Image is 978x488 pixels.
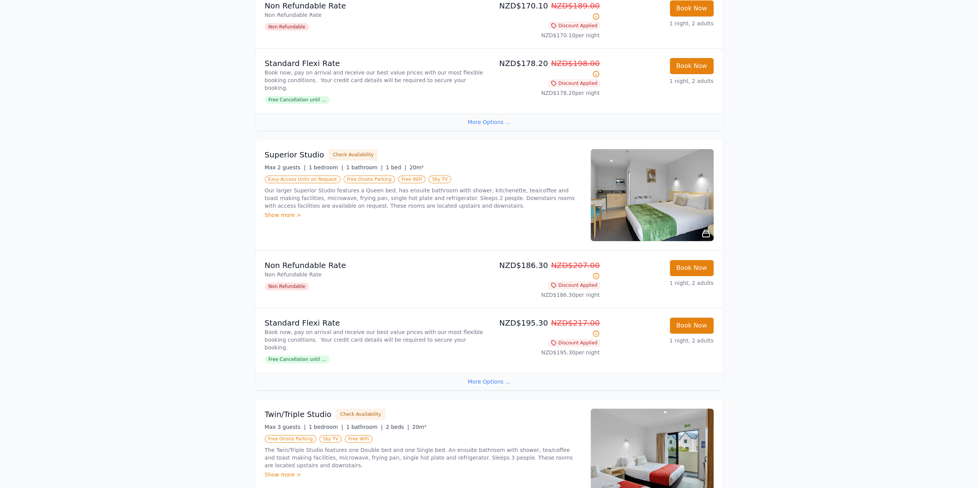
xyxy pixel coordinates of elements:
p: Standard Flexi Rate [265,318,486,328]
span: 1 bedroom | [309,424,343,430]
p: Standard Flexi Rate [265,58,486,69]
span: Max 3 guests | [265,424,306,430]
span: Easy-Access Units on Request [265,175,340,183]
p: NZD$186.30 [492,260,600,281]
span: NZD$207.00 [551,261,600,270]
button: Book Now [670,0,714,17]
p: NZD$195.30 [492,318,600,339]
span: Sky TV [428,175,451,183]
span: Non Refundable [265,283,309,290]
p: Our larger Superior Studio features a Queen bed, has ensuite bathroom with shower, kitchenette, t... [265,187,581,210]
p: NZD$178.20 [492,58,600,79]
p: NZD$178.20 per night [492,89,600,97]
span: NZD$189.00 [551,1,600,10]
span: Discount Applied [548,22,600,30]
p: 1 night, 2 adults [606,20,714,27]
p: Non Refundable Rate [265,11,486,19]
button: Book Now [670,318,714,334]
span: Free Onsite Parking [344,175,395,183]
span: 2 beds | [386,424,409,430]
h3: Superior Studio [265,149,324,160]
span: NZD$217.00 [551,318,600,328]
span: Free Cancellation until ... [265,356,330,363]
span: 20m² [412,424,427,430]
span: Free Onsite Parking [265,435,316,443]
p: NZD$170.10 per night [492,31,600,39]
button: Check Availability [329,149,378,160]
span: Discount Applied [548,79,600,87]
p: Non Refundable Rate [265,0,486,11]
span: 1 bed | [386,164,406,170]
div: More Options ... [256,373,723,390]
p: 1 night, 2 adults [606,77,714,85]
p: Non Refundable Rate [265,260,486,271]
span: Free Cancellation until ... [265,96,330,104]
button: Check Availability [336,409,385,420]
span: Non Refundable [265,23,309,31]
p: The Twin/Triple Studio features one Double bed and one Single bed. An ensuite bathroom with showe... [265,446,581,469]
div: Show more > [265,471,581,478]
p: Book now, pay on arrival and receive our best value prices with our most flexible booking conditi... [265,328,486,351]
span: 20m² [409,164,423,170]
button: Book Now [670,260,714,276]
span: 1 bathroom | [346,424,383,430]
span: Free WiFi [398,175,426,183]
span: Discount Applied [548,281,600,289]
h3: Twin/Triple Studio [265,409,332,420]
span: NZD$198.00 [551,59,600,68]
p: NZD$170.10 [492,0,600,22]
span: 1 bathroom | [346,164,383,170]
p: 1 night, 2 adults [606,279,714,287]
p: 1 night, 2 adults [606,337,714,344]
div: Show more > [265,211,581,219]
span: Max 2 guests | [265,164,306,170]
button: Book Now [670,58,714,74]
p: Book now, pay on arrival and receive our best value prices with our most flexible booking conditi... [265,69,486,92]
p: Non Refundable Rate [265,271,486,278]
p: NZD$186.30 per night [492,291,600,299]
span: 1 bedroom | [309,164,343,170]
p: NZD$195.30 per night [492,349,600,356]
span: Discount Applied [548,339,600,347]
span: Free WiFi [345,435,372,443]
div: More Options ... [256,113,723,131]
span: Sky TV [319,435,342,443]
